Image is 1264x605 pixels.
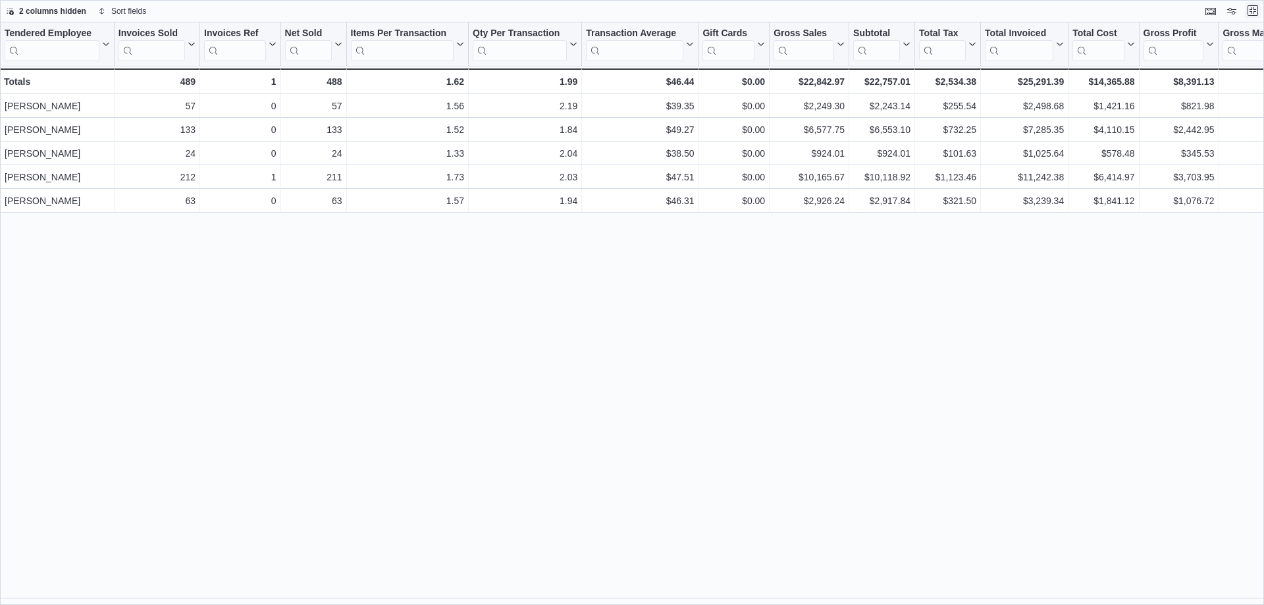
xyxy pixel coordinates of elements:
[853,28,900,61] div: Subtotal
[473,28,577,61] button: Qty Per Transaction
[774,193,845,209] div: $2,926.24
[285,169,342,185] div: 211
[204,193,276,209] div: 0
[1144,28,1204,40] div: Gross Profit
[703,193,766,209] div: $0.00
[118,145,196,161] div: 24
[853,193,910,209] div: $2,917.84
[919,122,976,138] div: $732.25
[586,98,694,114] div: $39.35
[351,193,465,209] div: 1.57
[5,193,110,209] div: [PERSON_NAME]
[473,145,577,161] div: 2.04
[1144,98,1215,114] div: $821.98
[118,193,196,209] div: 63
[351,28,465,61] button: Items Per Transaction
[774,145,845,161] div: $924.01
[985,74,1064,90] div: $25,291.39
[285,74,342,90] div: 488
[853,98,910,114] div: $2,243.14
[702,28,754,61] div: Gift Card Sales
[586,28,683,40] div: Transaction Average
[285,145,342,161] div: 24
[919,74,976,90] div: $2,534.38
[703,98,766,114] div: $0.00
[586,74,694,90] div: $46.44
[5,122,110,138] div: [PERSON_NAME]
[774,28,834,40] div: Gross Sales
[853,74,910,90] div: $22,757.01
[985,145,1064,161] div: $1,025.64
[285,193,342,209] div: 63
[118,122,196,138] div: 133
[118,28,196,61] button: Invoices Sold
[1144,28,1204,61] div: Gross Profit
[702,74,765,90] div: $0.00
[919,28,976,61] button: Total Tax
[5,145,110,161] div: [PERSON_NAME]
[1072,193,1134,209] div: $1,841.12
[1144,193,1215,209] div: $1,076.72
[1224,3,1240,19] button: Display options
[351,98,465,114] div: 1.56
[1203,3,1219,19] button: Keyboard shortcuts
[285,28,332,40] div: Net Sold
[204,28,276,61] button: Invoices Ref
[1072,169,1134,185] div: $6,414.97
[1144,169,1215,185] div: $3,703.95
[774,28,845,61] button: Gross Sales
[4,74,110,90] div: Totals
[985,122,1064,138] div: $7,285.35
[702,28,765,61] button: Gift Cards
[5,28,99,61] div: Tendered Employee
[586,28,694,61] button: Transaction Average
[774,122,845,138] div: $6,577.75
[351,28,454,40] div: Items Per Transaction
[985,28,1053,61] div: Total Invoiced
[204,145,276,161] div: 0
[473,193,577,209] div: 1.94
[285,98,342,114] div: 57
[5,28,110,61] button: Tendered Employee
[1072,122,1134,138] div: $4,110.15
[703,122,766,138] div: $0.00
[1072,98,1134,114] div: $1,421.16
[5,28,99,40] div: Tendered Employee
[919,28,966,40] div: Total Tax
[5,169,110,185] div: [PERSON_NAME]
[919,28,966,61] div: Total Tax
[204,169,276,185] div: 1
[1144,145,1215,161] div: $345.53
[774,28,834,61] div: Gross Sales
[285,28,342,61] button: Net Sold
[919,169,976,185] div: $1,123.46
[473,98,577,114] div: 2.19
[204,98,276,114] div: 0
[1072,28,1134,61] button: Total Cost
[985,193,1064,209] div: $3,239.34
[1072,145,1134,161] div: $578.48
[703,169,766,185] div: $0.00
[93,3,151,19] button: Sort fields
[853,28,900,40] div: Subtotal
[473,169,577,185] div: 2.03
[1245,3,1261,18] button: Exit fullscreen
[853,145,910,161] div: $924.01
[774,169,845,185] div: $10,165.67
[19,6,86,16] span: 2 columns hidden
[118,98,196,114] div: 57
[919,145,976,161] div: $101.63
[204,28,265,40] div: Invoices Ref
[285,122,342,138] div: 133
[118,169,196,185] div: 212
[985,28,1064,61] button: Total Invoiced
[473,28,567,40] div: Qty Per Transaction
[351,28,454,61] div: Items Per Transaction
[1,3,92,19] button: 2 columns hidden
[1072,28,1124,40] div: Total Cost
[985,98,1064,114] div: $2,498.68
[111,6,146,16] span: Sort fields
[919,98,976,114] div: $255.54
[703,145,766,161] div: $0.00
[853,28,910,61] button: Subtotal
